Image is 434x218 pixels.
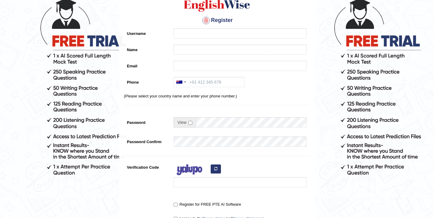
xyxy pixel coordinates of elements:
label: Password [124,117,171,125]
label: Register for FREE PTE AI Software [174,201,241,207]
label: Phone [124,77,171,85]
label: Name [124,45,171,53]
h4: Register [124,16,310,25]
label: Email [124,61,171,69]
div: Australia: +61 [174,77,188,87]
label: Verification Code [124,162,171,170]
input: Register for FREE PTE AI Software [174,203,178,207]
input: Show/Hide Password [188,121,192,125]
label: Username [124,28,171,36]
p: (Please select your country name and enter your phone number.) [124,93,310,99]
input: +61 412 345 678 [174,77,244,87]
label: Password Confirm [124,137,171,145]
